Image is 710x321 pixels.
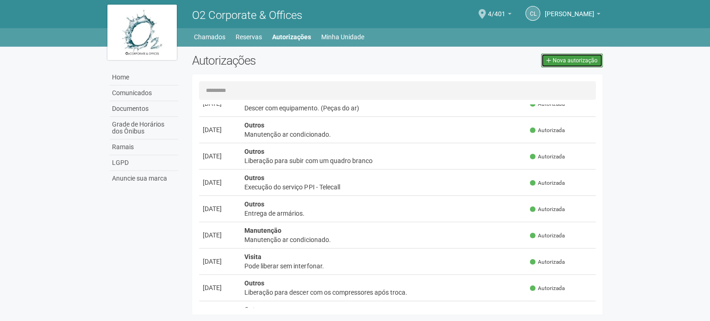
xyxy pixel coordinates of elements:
[203,151,237,161] div: [DATE]
[244,253,262,260] strong: Visita
[488,12,511,19] a: 4/401
[244,130,523,139] div: Manutenção ar condicionado.
[244,182,523,192] div: Execução do serviço PPI - Telecall
[553,57,598,64] span: Nova autorização
[244,227,281,234] strong: Manutenção
[192,54,390,67] h2: Autorizações
[530,206,565,213] span: Autorizada
[110,101,178,117] a: Documentos
[244,103,523,113] div: Descer com equipamento. (Peças do ar)
[530,285,565,292] span: Autorizada
[530,232,565,240] span: Autorizada
[321,30,364,43] a: Minha Unidade
[244,121,264,129] strong: Outros
[203,257,237,266] div: [DATE]
[110,117,178,139] a: Grade de Horários dos Ônibus
[110,70,178,85] a: Home
[244,306,264,313] strong: Outros
[192,9,302,22] span: O2 Corporate & Offices
[525,6,540,21] a: CL
[244,261,523,271] div: Pode liberar sem interfonar.
[545,12,600,19] a: [PERSON_NAME]
[488,1,505,18] span: 4/401
[541,54,603,67] a: Nova autorização
[545,1,594,18] span: Claudia Luíza Soares de Castro
[203,204,237,213] div: [DATE]
[203,125,237,134] div: [DATE]
[107,5,177,60] img: logo.jpg
[244,156,523,165] div: Liberação para subir com um quadro branco
[530,153,565,161] span: Autorizada
[244,174,264,182] strong: Outros
[530,100,565,108] span: Autorizada
[244,288,523,297] div: Liberação para descer com os compressores após troca.
[110,85,178,101] a: Comunicados
[236,30,262,43] a: Reservas
[203,230,237,240] div: [DATE]
[244,209,523,218] div: Entrega de armários.
[110,171,178,186] a: Anuncie sua marca
[530,179,565,187] span: Autorizada
[203,283,237,292] div: [DATE]
[244,235,523,244] div: Manutenção ar condicionado.
[203,178,237,187] div: [DATE]
[272,30,311,43] a: Autorizações
[530,258,565,266] span: Autorizada
[244,148,264,155] strong: Outros
[244,200,264,208] strong: Outros
[244,279,264,287] strong: Outros
[530,127,565,134] span: Autorizada
[110,155,178,171] a: LGPD
[110,139,178,155] a: Ramais
[194,30,225,43] a: Chamados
